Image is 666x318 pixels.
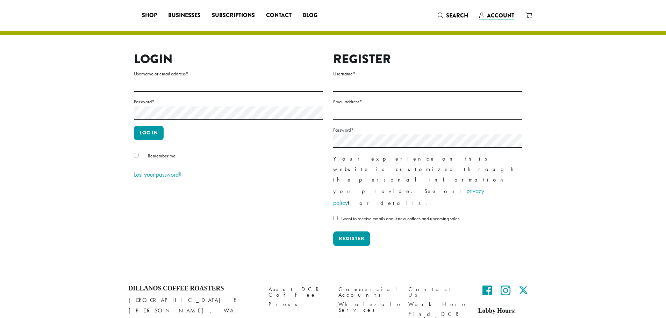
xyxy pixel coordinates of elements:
[333,52,522,67] h2: Register
[134,69,323,78] label: Username or email address
[333,216,338,220] input: I want to receive emails about new coffees and upcoming sales.
[408,285,468,300] a: Contact Us
[338,300,398,315] a: Wholesale Services
[303,11,317,20] span: Blog
[432,10,474,21] a: Search
[266,11,292,20] span: Contact
[136,10,163,21] a: Shop
[408,300,468,309] a: Work Here
[148,153,176,159] span: Remember me
[333,69,522,78] label: Username
[333,231,370,246] button: Register
[338,285,398,300] a: Commercial Accounts
[333,187,484,207] a: privacy policy
[268,300,328,309] a: Press
[446,12,468,20] span: Search
[487,12,514,20] span: Account
[129,285,258,293] h4: Dillanos Coffee Roasters
[134,52,323,67] h2: Login
[134,170,181,178] a: Lost your password?
[333,126,522,134] label: Password
[333,97,522,106] label: Email address
[212,11,255,20] span: Subscriptions
[168,11,201,20] span: Businesses
[341,215,460,222] span: I want to receive emails about new coffees and upcoming sales.
[134,126,164,140] button: Log in
[268,285,328,300] a: About DCR Coffee
[478,307,538,315] h5: Lobby Hours:
[333,154,522,209] p: Your experience on this website is customized through the personal information you provide. See o...
[134,97,323,106] label: Password
[142,11,157,20] span: Shop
